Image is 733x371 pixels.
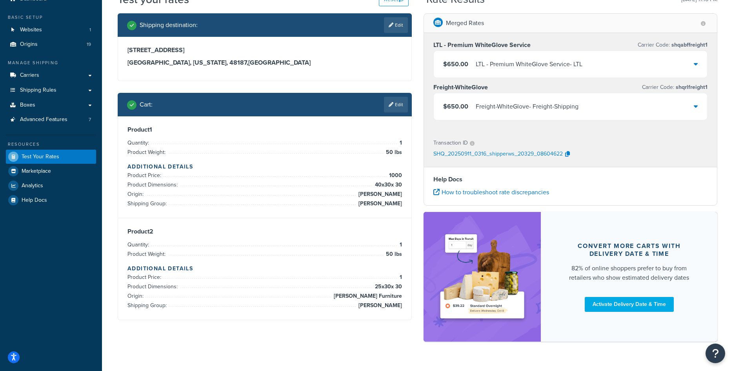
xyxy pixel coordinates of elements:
span: [PERSON_NAME] [356,301,402,310]
span: Origin: [127,292,146,300]
h2: Cart : [140,101,153,108]
h3: Freight-WhiteGlove [433,83,488,91]
span: Marketplace [22,168,51,175]
div: Resources [6,141,96,148]
span: Analytics [22,183,43,189]
span: Websites [20,27,42,33]
h3: Product 1 [127,126,402,134]
span: 1 [398,138,402,148]
span: 1 [398,273,402,282]
a: Websites1 [6,23,96,37]
span: Origins [20,41,38,48]
span: Advanced Features [20,116,67,123]
span: shqabffreight1 [670,41,708,49]
a: How to troubleshoot rate discrepancies [433,188,549,197]
h3: Product 2 [127,228,402,235]
a: Edit [384,97,408,112]
li: Advanced Features [6,112,96,127]
h3: LTL - Premium WhiteGlove Service [433,41,531,49]
a: Analytics [6,179,96,193]
span: 1 [89,27,91,33]
span: Product Price: [127,171,163,179]
div: Convert more carts with delivery date & time [560,242,698,258]
span: Shipping Group: [127,199,169,208]
span: Shipping Rules [20,87,56,94]
span: 40 x 30 x 30 [373,180,402,190]
span: 7 [89,116,91,123]
h3: [GEOGRAPHIC_DATA], [US_STATE], 48187 , [GEOGRAPHIC_DATA] [127,59,402,67]
span: Test Your Rates [22,154,59,160]
h4: Help Docs [433,175,708,184]
span: Product Price: [127,273,163,281]
span: Quantity: [127,139,151,147]
a: Boxes [6,98,96,112]
span: Help Docs [22,197,47,204]
div: Freight-WhiteGlove - Freight-Shipping [476,101,578,112]
p: Transaction ID [433,138,468,148]
h2: Shipping destination : [140,22,198,29]
li: Websites [6,23,96,37]
span: Origin: [127,190,146,198]
span: Product Dimensions: [127,181,180,189]
div: Basic Setup [6,14,96,21]
span: $650.00 [443,102,468,111]
a: Carriers [6,68,96,83]
div: LTL - Premium WhiteGlove Service - LTL [476,59,582,70]
a: Shipping Rules [6,83,96,98]
p: Carrier Code: [638,40,708,51]
span: Product Dimensions: [127,282,180,291]
span: Shipping Group: [127,301,169,309]
img: feature-image-ddt-36eae7f7280da8017bfb280eaccd9c446f90b1fe08728e4019434db127062ab4.png [435,224,529,330]
a: Activate Delivery Date & Time [585,297,674,312]
a: Test Your Rates [6,150,96,164]
span: [PERSON_NAME] Furniture [332,291,402,301]
a: Marketplace [6,164,96,178]
span: 50 lbs [384,250,402,259]
span: [PERSON_NAME] [356,199,402,208]
span: Product Weight: [127,250,167,258]
button: Open Resource Center [706,344,725,363]
p: Carrier Code: [642,82,708,93]
p: SHQ_20250911_0316_shipperws_20329_08604622 [433,148,563,160]
a: Edit [384,17,408,33]
h4: Additional Details [127,264,402,273]
div: 82% of online shoppers prefer to buy from retailers who show estimated delivery dates [560,264,698,282]
span: 1 [398,240,402,250]
a: Help Docs [6,193,96,207]
span: Carriers [20,72,39,79]
li: Origins [6,37,96,52]
a: Advanced Features7 [6,112,96,127]
div: Manage Shipping [6,60,96,66]
h4: Additional Details [127,163,402,171]
span: $650.00 [443,60,468,69]
span: Product Weight: [127,148,167,156]
span: [PERSON_NAME] [356,190,402,199]
span: 19 [87,41,91,48]
span: 25 x 30 x 30 [373,282,402,291]
span: shqrlfreight1 [674,83,708,91]
a: Origins19 [6,37,96,52]
span: 1000 [387,171,402,180]
span: Boxes [20,102,35,109]
span: Quantity: [127,241,151,249]
p: Merged Rates [446,18,484,29]
h3: [STREET_ADDRESS] [127,46,402,54]
span: 50 lbs [384,148,402,157]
